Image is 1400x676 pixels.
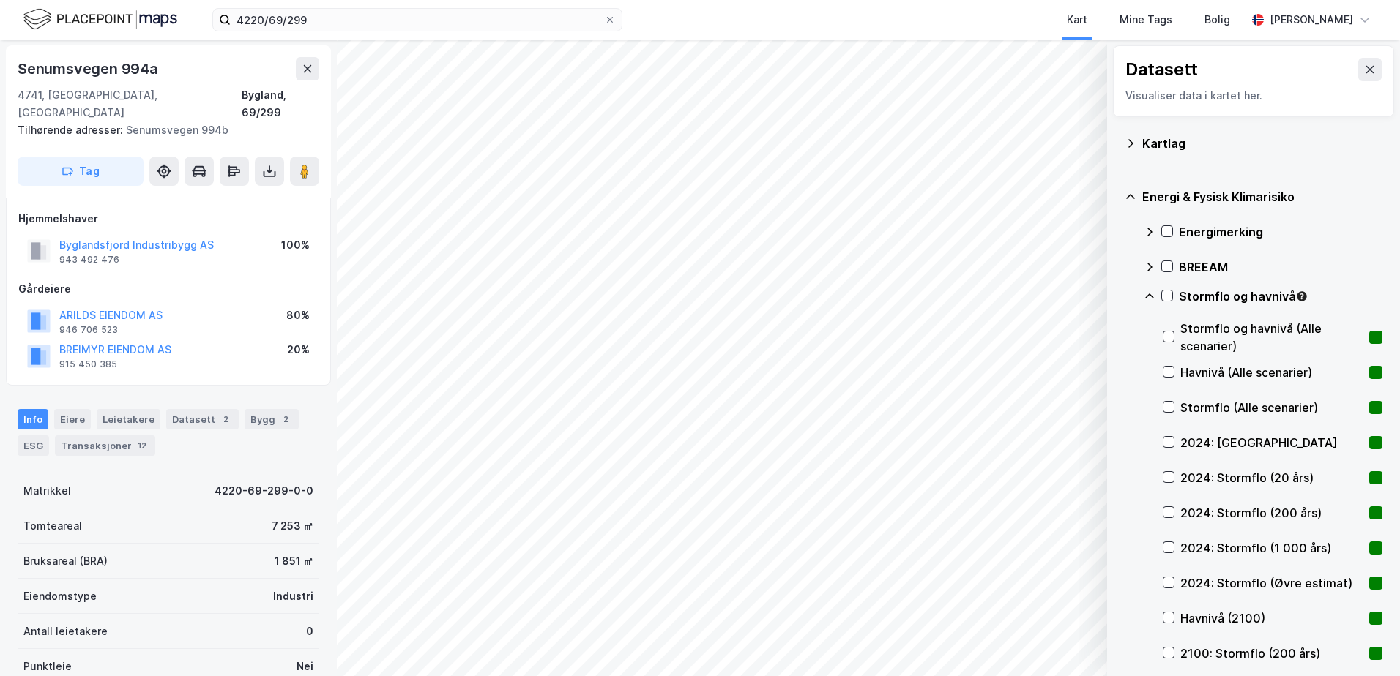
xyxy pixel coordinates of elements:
[59,254,119,266] div: 943 492 476
[1180,364,1363,381] div: Havnivå (Alle scenarier)
[1270,11,1353,29] div: [PERSON_NAME]
[231,9,604,31] input: Søk på adresse, matrikkel, gårdeiere, leietakere eller personer
[1180,609,1363,627] div: Havnivå (2100)
[18,409,48,429] div: Info
[242,86,319,121] div: Bygland, 69/299
[1179,288,1382,305] div: Stormflo og havnivå
[1179,223,1382,241] div: Energimerking
[1295,290,1308,303] div: Tooltip anchor
[306,623,313,640] div: 0
[1327,606,1400,676] iframe: Chat Widget
[23,658,72,675] div: Punktleie
[59,324,118,336] div: 946 706 523
[97,409,160,429] div: Leietakere
[18,280,319,298] div: Gårdeiere
[166,409,239,429] div: Datasett
[1204,11,1230,29] div: Bolig
[273,587,313,605] div: Industri
[215,482,313,500] div: 4220-69-299-0-0
[54,409,91,429] div: Eiere
[1180,504,1363,522] div: 2024: Stormflo (200 års)
[18,210,319,228] div: Hjemmelshaver
[272,517,313,535] div: 7 253 ㎡
[135,438,149,453] div: 12
[1180,320,1363,355] div: Stormflo og havnivå (Alle scenarier)
[1125,58,1198,81] div: Datasett
[1125,87,1382,105] div: Visualiser data i kartet her.
[1180,434,1363,451] div: 2024: [GEOGRAPHIC_DATA]
[287,341,310,358] div: 20%
[23,517,82,535] div: Tomteareal
[278,412,293,427] div: 2
[1180,539,1363,557] div: 2024: Stormflo (1 000 års)
[18,57,161,80] div: Senumsvegen 994a
[1120,11,1172,29] div: Mine Tags
[275,552,313,570] div: 1 851 ㎡
[18,157,144,186] button: Tag
[1179,258,1382,276] div: BREEAM
[1180,574,1363,592] div: 2024: Stormflo (Øvre estimat)
[23,482,71,500] div: Matrikkel
[18,124,126,136] span: Tilhørende adresser:
[286,307,310,324] div: 80%
[23,552,108,570] div: Bruksareal (BRA)
[1142,188,1382,206] div: Energi & Fysisk Klimarisiko
[218,412,233,427] div: 2
[281,236,310,254] div: 100%
[18,435,49,456] div: ESG
[245,409,299,429] div: Bygg
[23,7,177,32] img: logo.f888ab2527a4732fd821a326f86c7f29.svg
[1180,645,1363,662] div: 2100: Stormflo (200 års)
[23,587,97,605] div: Eiendomstype
[1180,399,1363,416] div: Stormflo (Alle scenarier)
[297,658,313,675] div: Nei
[1142,135,1382,152] div: Kartlag
[1067,11,1087,29] div: Kart
[1180,469,1363,487] div: 2024: Stormflo (20 års)
[59,358,117,370] div: 915 450 385
[18,121,308,139] div: Senumsvegen 994b
[55,435,155,456] div: Transaksjoner
[18,86,242,121] div: 4741, [GEOGRAPHIC_DATA], [GEOGRAPHIC_DATA]
[23,623,108,640] div: Antall leietakere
